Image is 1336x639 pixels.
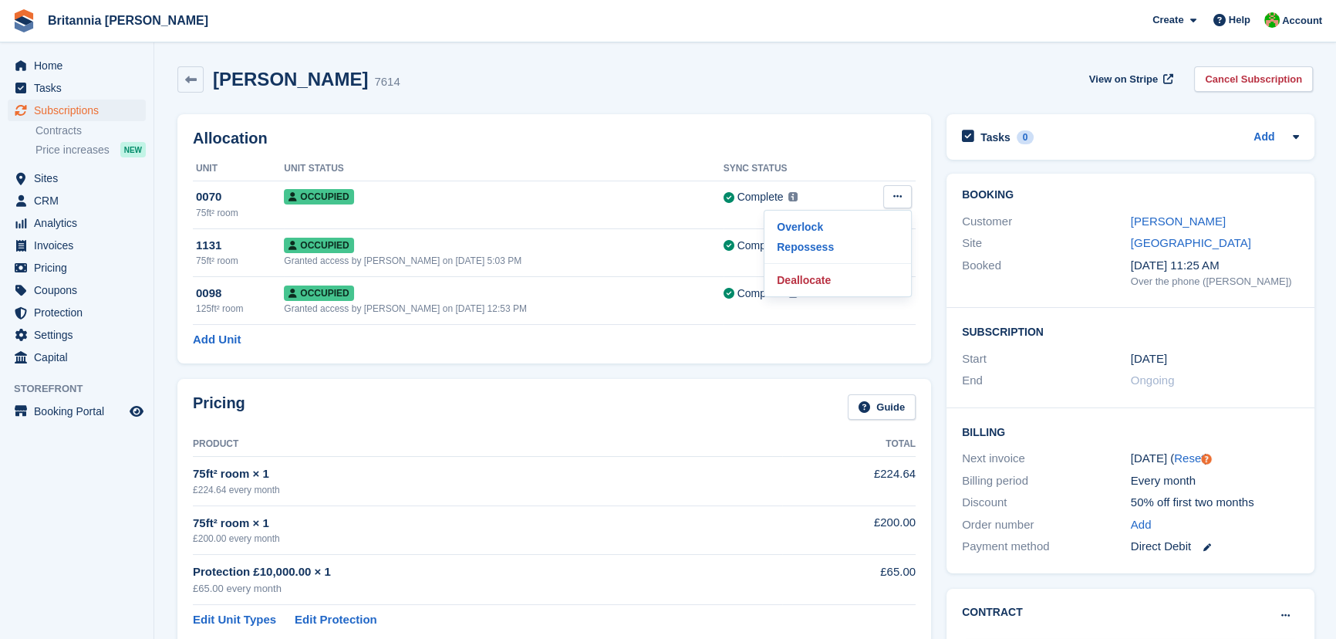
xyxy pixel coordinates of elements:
[724,157,858,181] th: Sync Status
[193,394,245,420] h2: Pricing
[193,432,782,457] th: Product
[35,143,110,157] span: Price increases
[962,604,1023,620] h2: Contract
[284,302,723,316] div: Granted access by [PERSON_NAME] on [DATE] 12:53 PM
[193,130,916,147] h2: Allocation
[196,188,284,206] div: 0070
[962,257,1131,289] div: Booked
[42,8,214,33] a: Britannia [PERSON_NAME]
[1131,274,1300,289] div: Over the phone ([PERSON_NAME])
[771,217,905,237] a: Overlock
[1131,472,1300,490] div: Every month
[196,254,284,268] div: 75ft² room
[193,581,782,597] div: £65.00 every month
[12,9,35,32] img: stora-icon-8386f47178a22dfd0bd8f6a31ec36ba5ce8667c1dd55bd0f319d3a0aa187defe.svg
[196,237,284,255] div: 1131
[737,238,784,254] div: Complete
[771,270,905,290] p: Deallocate
[284,238,353,253] span: Occupied
[962,516,1131,534] div: Order number
[962,472,1131,490] div: Billing period
[782,457,916,505] td: £224.64
[34,77,127,99] span: Tasks
[193,515,782,532] div: 75ft² room × 1
[8,55,146,76] a: menu
[8,324,146,346] a: menu
[193,465,782,483] div: 75ft² room × 1
[1131,374,1175,387] span: Ongoing
[1282,13,1322,29] span: Account
[782,555,916,605] td: £65.00
[35,141,146,158] a: Price increases NEW
[8,401,146,422] a: menu
[8,257,146,279] a: menu
[193,483,782,497] div: £224.64 every month
[193,532,782,546] div: £200.00 every month
[1017,130,1034,144] div: 0
[848,394,916,420] a: Guide
[1131,236,1251,249] a: [GEOGRAPHIC_DATA]
[34,347,127,368] span: Capital
[213,69,368,90] h2: [PERSON_NAME]
[34,324,127,346] span: Settings
[34,401,127,422] span: Booking Portal
[980,130,1010,144] h2: Tasks
[962,538,1131,556] div: Payment method
[771,237,905,257] a: Repossess
[196,302,284,316] div: 125ft² room
[34,212,127,234] span: Analytics
[8,190,146,211] a: menu
[34,279,127,301] span: Coupons
[8,212,146,234] a: menu
[8,235,146,256] a: menu
[1194,66,1313,92] a: Cancel Subscription
[284,254,723,268] div: Granted access by [PERSON_NAME] on [DATE] 5:03 PM
[8,347,146,368] a: menu
[1229,12,1250,28] span: Help
[1264,12,1280,28] img: Wendy Thorp
[1131,516,1152,534] a: Add
[193,611,276,629] a: Edit Unit Types
[8,167,146,189] a: menu
[193,563,782,581] div: Protection £10,000.00 × 1
[962,372,1131,390] div: End
[737,286,784,302] div: Complete
[284,189,353,205] span: Occupied
[962,450,1131,468] div: Next invoice
[962,424,1299,439] h2: Billing
[737,189,784,205] div: Complete
[962,235,1131,252] div: Site
[120,142,146,157] div: NEW
[1199,452,1213,466] div: Tooltip anchor
[374,73,400,91] div: 7614
[8,302,146,323] a: menu
[962,323,1299,339] h2: Subscription
[1152,12,1183,28] span: Create
[8,279,146,301] a: menu
[1131,215,1226,228] a: [PERSON_NAME]
[34,55,127,76] span: Home
[35,123,146,138] a: Contracts
[8,100,146,121] a: menu
[962,213,1131,231] div: Customer
[14,381,154,397] span: Storefront
[193,157,284,181] th: Unit
[284,286,353,301] span: Occupied
[34,100,127,121] span: Subscriptions
[1131,538,1300,556] div: Direct Debit
[284,157,723,181] th: Unit Status
[1089,72,1158,87] span: View on Stripe
[1131,450,1300,468] div: [DATE] ( )
[34,257,127,279] span: Pricing
[788,192,798,201] img: icon-info-grey-7440780725fd019a000dd9b08b2336e03edf1995a4989e88bcd33f0948082b44.svg
[1174,451,1204,465] a: Reset
[34,235,127,256] span: Invoices
[1131,257,1300,275] div: [DATE] 11:25 AM
[962,494,1131,512] div: Discount
[1131,350,1167,368] time: 2022-08-05 00:00:00 UTC
[1253,129,1274,147] a: Add
[8,77,146,99] a: menu
[193,331,241,349] a: Add Unit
